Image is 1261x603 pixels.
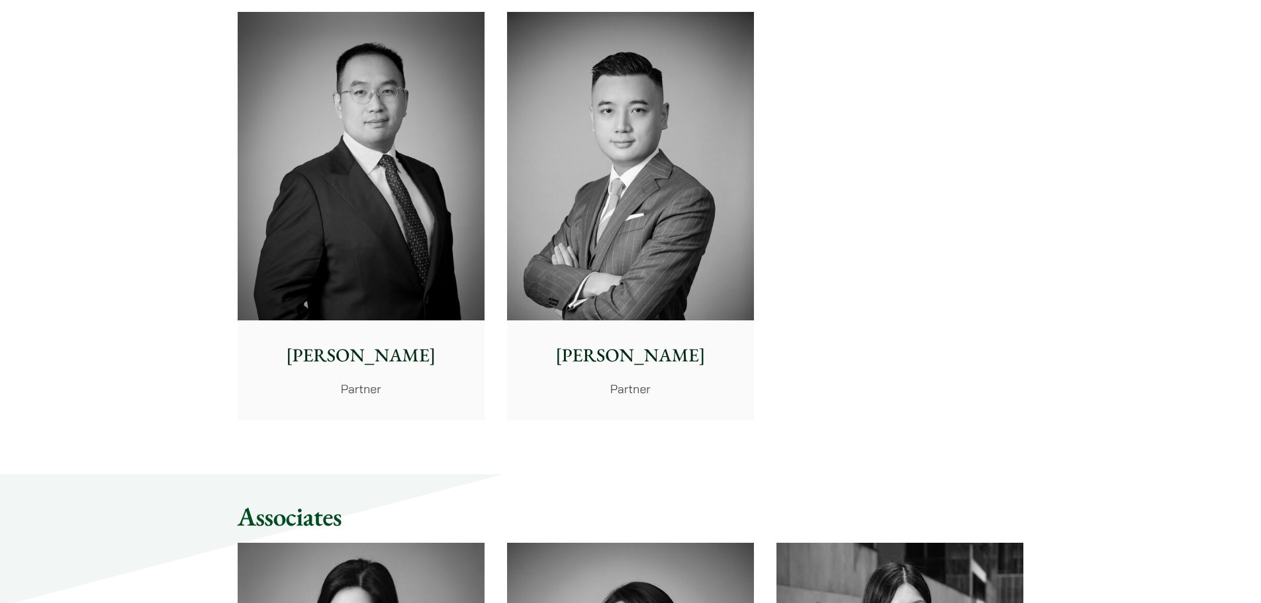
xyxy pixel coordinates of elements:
[248,342,474,369] p: [PERSON_NAME]
[518,380,743,398] p: Partner
[507,12,754,421] a: [PERSON_NAME] Partner
[518,342,743,369] p: [PERSON_NAME]
[238,500,1024,532] h2: Associates
[238,12,485,421] a: [PERSON_NAME] Partner
[248,380,474,398] p: Partner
